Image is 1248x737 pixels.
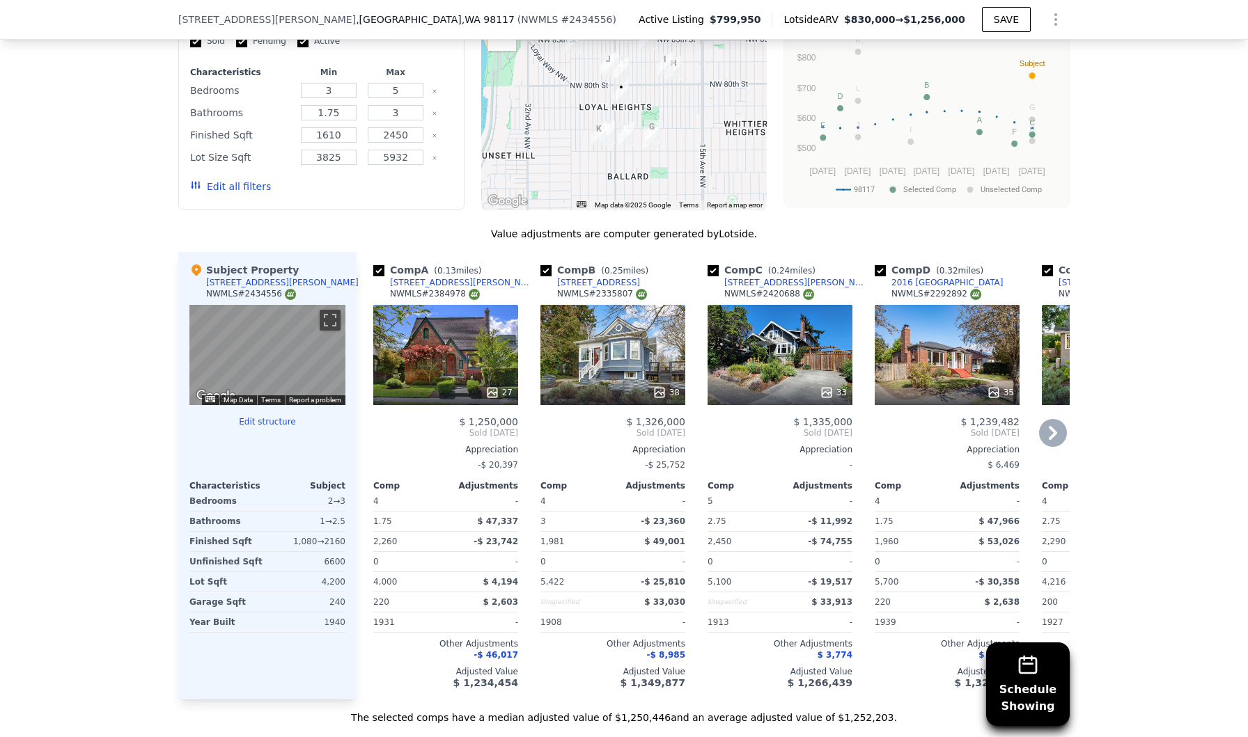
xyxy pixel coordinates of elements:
span: 5 [708,496,713,506]
a: 2016 [GEOGRAPHIC_DATA] [875,277,1004,288]
div: 4,200 [270,572,345,592]
img: NWMLS Logo [970,289,981,300]
div: Adjusted Value [708,666,852,677]
text: $500 [797,143,816,153]
span: -$ 74,755 [808,537,852,546]
div: 1908 [540,612,610,632]
div: Adjustments [780,480,852,491]
span: -$ 30,358 [975,577,1020,587]
text: J [856,120,860,129]
span: 0.24 [771,266,790,276]
text: [DATE] [1019,166,1045,176]
text: [DATE] [845,166,871,176]
div: Lot Size Sqft [190,148,292,167]
button: Clear [432,111,437,116]
text: [DATE] [949,166,975,176]
div: 8025 19th Ave NW [657,52,673,76]
span: -$ 11,992 [808,516,852,526]
div: Adjusted Value [373,666,518,677]
div: 1.75 [373,512,443,531]
span: ( miles) [930,266,989,276]
text: $800 [797,53,816,63]
button: Keyboard shortcuts [205,396,215,402]
span: 2,450 [708,537,731,546]
span: 220 [875,597,891,607]
span: 0 [708,557,713,566]
img: NWMLS Logo [636,289,647,300]
div: Bedrooms [189,491,265,511]
button: Edit all filters [190,180,271,193]
div: - [616,552,685,571]
span: ( miles) [595,266,654,276]
button: Keyboard shortcuts [577,201,586,207]
label: Pending [236,35,286,47]
div: Adjustments [446,480,518,491]
div: Year Built [189,612,265,632]
text: 98117 [854,185,875,194]
span: 0.32 [939,266,958,276]
span: 2,290 [1042,537,1066,546]
span: $ 6,469 [988,460,1020,470]
div: Bathrooms [190,103,292,122]
div: Unfinished Sqft [189,552,265,571]
span: $ 1,250,000 [459,416,518,427]
span: $ 53,026 [978,537,1020,546]
span: -$ 23,742 [474,537,518,546]
span: 4 [373,496,379,506]
img: Google [485,192,531,210]
div: Min [298,67,359,78]
div: NWMLS # 2269908 [1059,288,1148,300]
text: I [910,125,912,134]
div: Other Adjustments [708,638,852,649]
div: Comp C [708,263,821,277]
div: Bedrooms [190,81,292,100]
span: , WA 98117 [462,14,515,25]
a: Report a problem [289,396,341,404]
div: [STREET_ADDRESS][PERSON_NAME] [724,277,869,288]
span: $ 2,603 [483,597,518,607]
span: $ 33,913 [811,597,852,607]
text: F [1012,127,1017,136]
text: K [855,35,861,44]
span: $ 1,335,000 [793,416,852,427]
div: Comp [540,480,613,491]
span: Sold [DATE] [373,427,518,438]
span: $ 4,194 [483,577,518,587]
span: 5,100 [708,577,731,587]
text: Selected Comp [903,185,956,194]
div: - [448,491,518,511]
span: NWMLS [521,14,558,25]
text: B [924,81,929,89]
span: 4,000 [373,577,397,587]
div: - [950,612,1020,632]
span: $ 1,328,224 [955,677,1020,688]
a: Open this area in Google Maps (opens a new window) [193,387,239,405]
span: ( miles) [763,266,821,276]
div: Unspecified [540,592,610,612]
div: - [448,612,518,632]
div: NWMLS # 2420688 [724,288,814,300]
text: $700 [797,84,816,93]
div: - [783,612,852,632]
button: Show Options [1042,6,1070,33]
span: 5,422 [540,577,564,587]
input: Active [297,36,309,47]
span: $ 3,774 [818,650,852,660]
span: $ 49,001 [644,537,685,546]
span: $830,000 [844,14,896,25]
div: 8025 24th Ave NW [604,54,619,77]
span: 4 [1042,496,1047,506]
div: 1 → 2.5 [270,512,345,531]
span: $ 33,030 [644,597,685,607]
span: $ 2,638 [985,597,1020,607]
div: Adjusted Value [875,666,1020,677]
div: - [616,612,685,632]
div: A chart. [793,30,1061,204]
text: $600 [797,113,816,123]
label: Sold [190,35,225,47]
div: - [783,491,852,511]
div: 7316 26th Ave NW [591,122,607,145]
text: [DATE] [880,166,906,176]
div: Comp D [875,263,989,277]
div: 8318 28th Ave NW [565,29,580,53]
